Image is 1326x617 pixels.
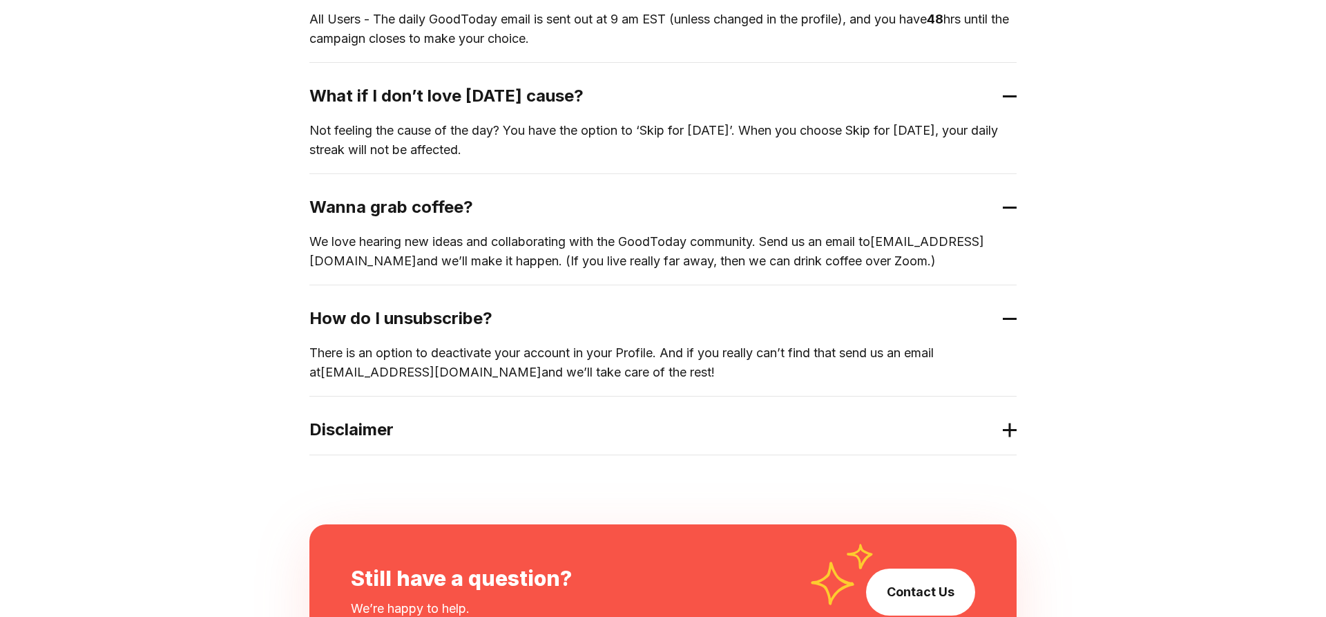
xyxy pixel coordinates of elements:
[309,196,995,218] h2: Wanna grab coffee?
[309,121,1017,160] p: Not feeling the cause of the day? You have the option to ‘Skip for [DATE]’. When you choose Skip ...
[309,307,995,330] h2: How do I unsubscribe?
[309,85,995,107] h2: What if I don’t love [DATE] cause?
[309,343,1017,382] p: There is an option to deactivate your account in your Profile. And if you really can’t find that ...
[309,419,995,441] h2: Disclaimer
[320,365,541,379] a: [EMAIL_ADDRESS][DOMAIN_NAME]
[351,566,572,591] div: Still have a question?
[887,582,954,602] a: Contact Us
[927,12,943,26] b: 48
[309,232,1017,271] p: We love hearing new ideas and collaborating with the GoodToday community. Send us an email to and...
